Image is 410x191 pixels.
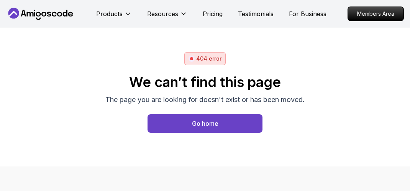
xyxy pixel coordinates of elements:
[238,9,274,18] a: Testimonials
[148,114,262,133] a: Home page
[96,9,123,18] p: Products
[362,143,410,179] iframe: chat widget
[192,119,218,128] div: Go home
[348,7,403,21] p: Members Area
[196,55,221,63] p: 404 error
[96,9,132,25] button: Products
[289,9,326,18] a: For Business
[148,114,262,133] button: Go home
[105,94,305,105] p: The page you are looking for doesn't exist or has been moved.
[147,9,187,25] button: Resources
[147,9,178,18] p: Resources
[105,74,305,90] h2: We can’t find this page
[348,7,404,21] a: Members Area
[203,9,223,18] a: Pricing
